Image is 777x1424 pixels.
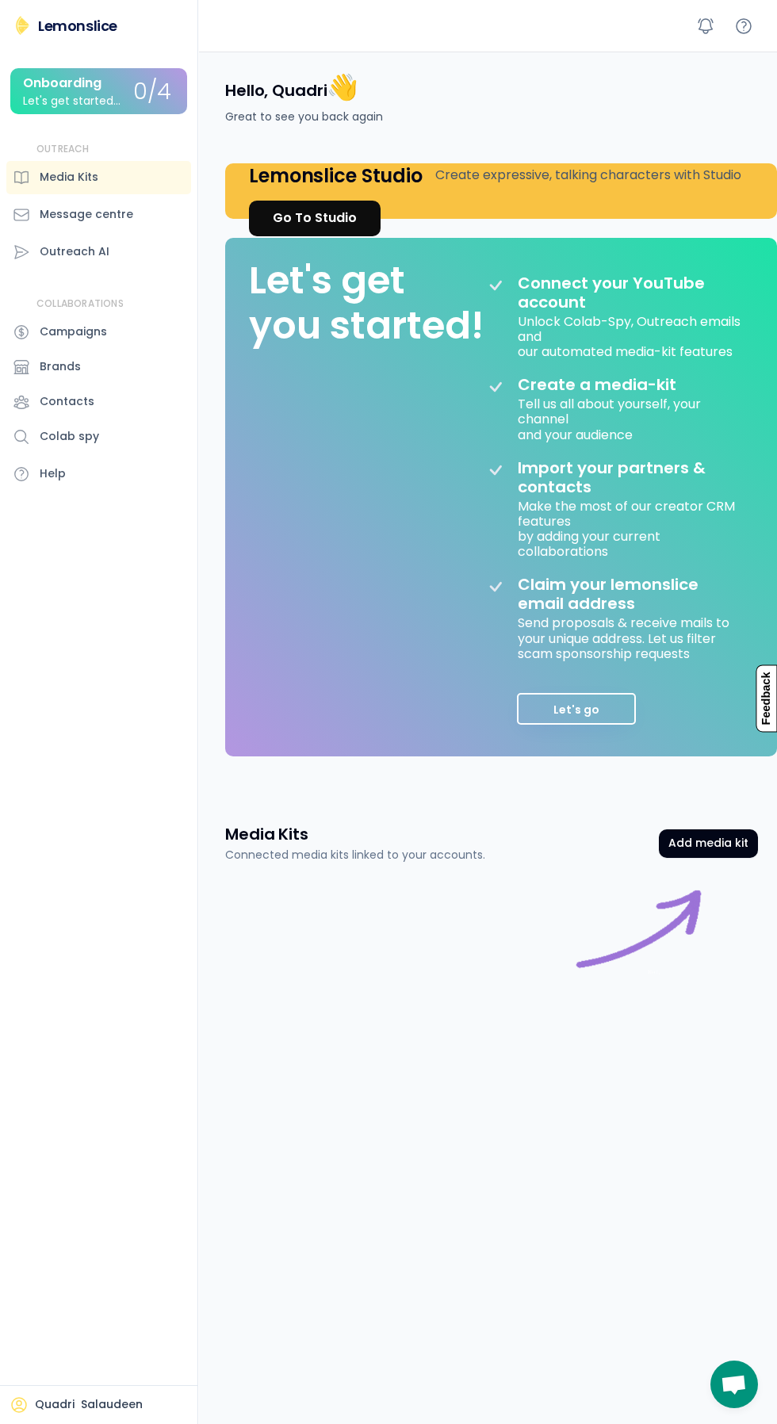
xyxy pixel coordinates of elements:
font: 👋 [327,69,358,105]
div: Let's get you started! [249,258,484,349]
h4: Lemonslice Studio [249,163,423,188]
div: Create expressive, talking characters with Studio [435,166,741,185]
div: Onboarding [23,76,101,90]
div: Campaigns [40,323,107,340]
img: connect%20image%20purple.gif [568,882,710,1025]
h4: Hello, Quadri [225,71,358,104]
div: Tell us all about yourself, your channel and your audience [518,394,741,442]
div: Start here [568,882,710,1025]
button: Let's go [517,693,636,725]
div: Connect your YouTube account [518,274,741,312]
div: Import your partners & contacts [518,458,741,496]
div: Create a media-kit [518,375,716,394]
div: Lemonslice [38,16,117,36]
div: Claim your lemonslice email address [518,575,741,613]
div: Message centre [40,206,133,223]
div: Unlock Colab-Spy, Outreach emails and our automated media-kit features [518,312,741,360]
h3: Media Kits [225,823,308,845]
img: Lemonslice [13,16,32,35]
div: Colab spy [40,428,99,445]
div: Open chat [710,1361,758,1408]
div: OUTREACH [36,143,90,156]
a: Go To Studio [249,201,381,236]
div: Help [40,465,66,482]
div: Go To Studio [273,209,357,228]
div: Connected media kits linked to your accounts. [225,847,485,863]
div: Media Kits [40,169,98,186]
div: COLLABORATIONS [36,297,124,311]
div: Brands [40,358,81,375]
div: Outreach AI [40,243,109,260]
div: 0/4 [133,80,171,105]
button: Add media kit [659,829,758,858]
div: Contacts [40,393,94,410]
div: Send proposals & receive mails to your unique address. Let us filter scam sponsorship requests [518,613,741,661]
div: Quadri Salaudeen [35,1397,143,1413]
div: Make the most of our creator CRM features by adding your current collaborations [518,496,741,560]
div: Great to see you back again [225,109,383,125]
div: Let's get started... [23,95,121,107]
